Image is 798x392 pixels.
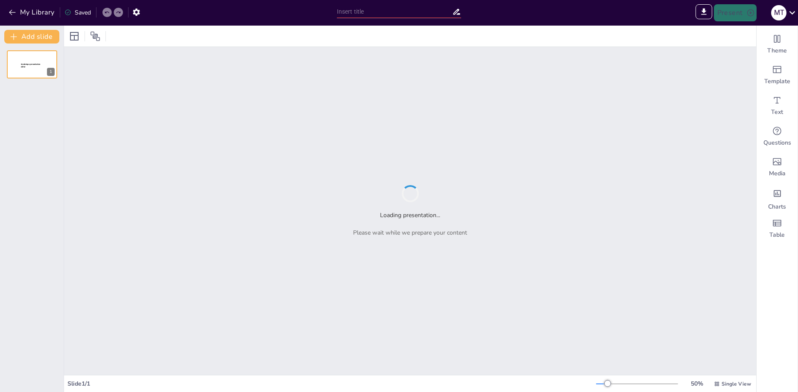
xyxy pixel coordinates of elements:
[67,379,596,388] div: Slide 1 / 1
[90,31,100,41] span: Position
[47,68,55,76] div: 1
[757,213,798,244] div: Add a table
[757,29,798,60] div: Change the overall theme
[337,6,453,18] input: Insert title
[771,5,786,20] div: M T
[769,169,786,178] span: Media
[764,77,790,86] span: Template
[67,29,81,43] div: Layout
[757,90,798,121] div: Add text boxes
[771,108,783,116] span: Text
[696,4,712,21] span: Export to PowerPoint
[4,30,59,44] button: Add slide
[767,46,787,55] span: Theme
[757,60,798,90] div: Add ready made slides
[757,152,798,183] div: Add images, graphics, shapes or video
[722,380,751,388] span: Single View
[757,183,798,213] div: Add charts and graphs
[771,4,786,21] button: M T
[380,211,440,220] h2: Loading presentation...
[6,6,58,19] button: My Library
[7,50,57,78] div: Sendsteps presentation editor1
[714,4,757,21] button: Present
[687,379,707,388] div: 50 %
[21,63,41,68] span: Sendsteps presentation editor
[768,203,786,211] span: Charts
[64,8,91,17] div: Saved
[353,228,467,237] p: Please wait while we prepare your content
[757,121,798,152] div: Get real-time input from your audience
[769,231,785,239] span: Table
[763,139,791,147] span: Questions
